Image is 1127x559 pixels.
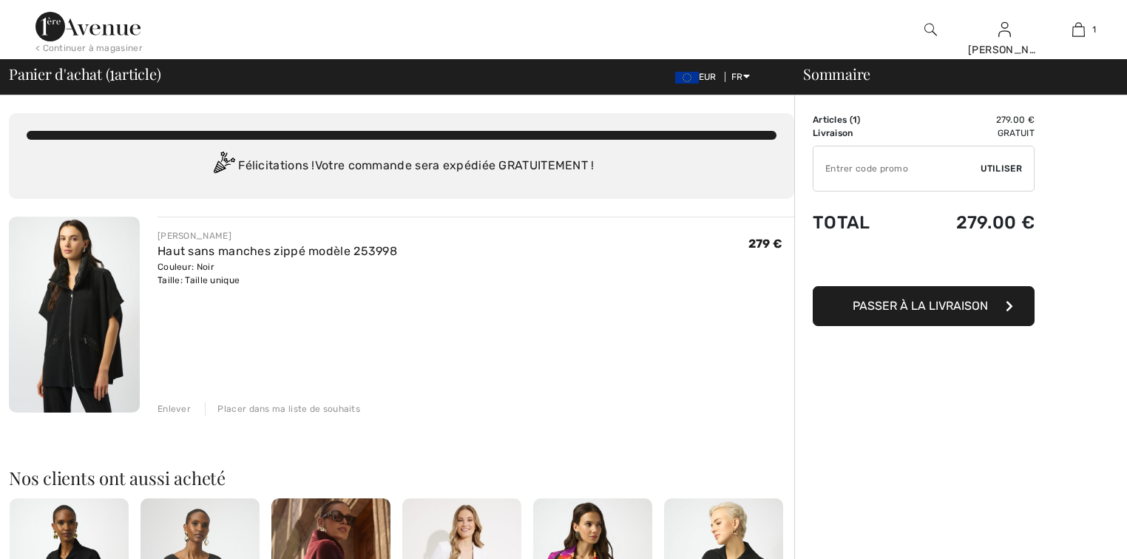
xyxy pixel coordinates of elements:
[813,126,906,140] td: Livraison
[981,162,1022,175] span: Utiliser
[906,197,1035,248] td: 279.00 €
[813,248,1035,281] iframe: PayPal
[853,299,988,313] span: Passer à la livraison
[1092,23,1096,36] span: 1
[675,72,699,84] img: Euro
[731,72,750,82] span: FR
[158,260,397,287] div: Couleur: Noir Taille: Taille unique
[35,12,141,41] img: 1ère Avenue
[1042,21,1114,38] a: 1
[968,42,1040,58] div: [PERSON_NAME]
[785,67,1118,81] div: Sommaire
[9,217,140,413] img: Haut sans manches zippé modèle 253998
[158,229,397,243] div: [PERSON_NAME]
[158,244,397,258] a: Haut sans manches zippé modèle 253998
[813,197,906,248] td: Total
[906,113,1035,126] td: 279.00 €
[998,21,1011,38] img: Mes infos
[158,402,191,416] div: Enlever
[813,113,906,126] td: Articles ( )
[748,237,783,251] span: 279 €
[906,126,1035,140] td: Gratuit
[813,146,981,191] input: Code promo
[813,286,1035,326] button: Passer à la livraison
[998,22,1011,36] a: Se connecter
[9,469,794,487] h2: Nos clients ont aussi acheté
[9,67,161,81] span: Panier d'achat ( article)
[853,115,857,125] span: 1
[27,152,776,181] div: Félicitations ! Votre commande sera expédiée GRATUITEMENT !
[675,72,722,82] span: EUR
[209,152,238,181] img: Congratulation2.svg
[109,63,115,82] span: 1
[1072,21,1085,38] img: Mon panier
[35,41,143,55] div: < Continuer à magasiner
[205,402,360,416] div: Placer dans ma liste de souhaits
[924,21,937,38] img: recherche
